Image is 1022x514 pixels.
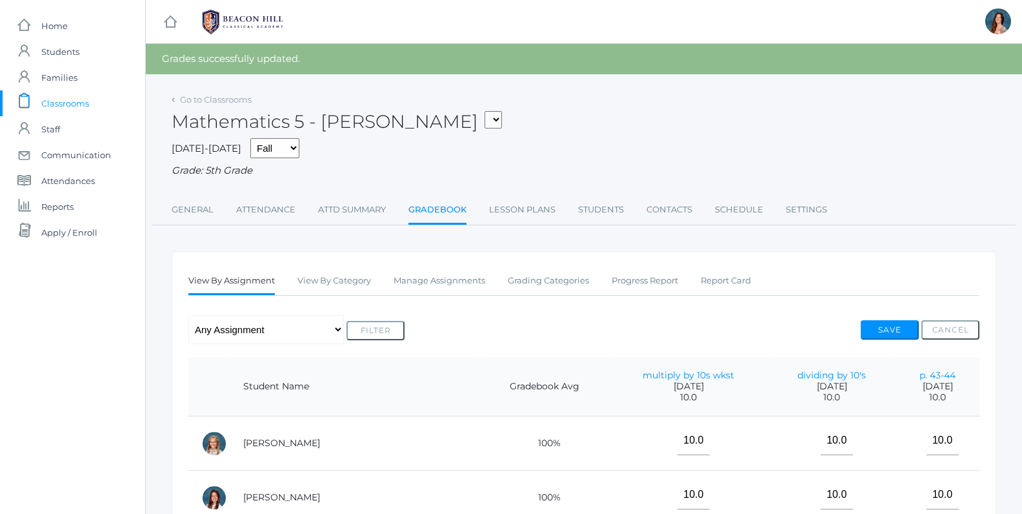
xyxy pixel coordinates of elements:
[201,431,227,457] div: Paige Albanese
[230,357,480,416] th: Student Name
[786,197,827,223] a: Settings
[41,142,111,168] span: Communication
[508,268,589,294] a: Grading Categories
[612,268,678,294] a: Progress Report
[921,320,979,340] button: Cancel
[908,381,967,392] span: [DATE]
[41,39,79,65] span: Students
[172,163,996,178] div: Grade: 5th Grade
[701,268,751,294] a: Report Card
[622,381,755,392] span: [DATE]
[41,65,77,90] span: Families
[243,491,320,503] a: [PERSON_NAME]
[643,369,734,381] a: multiply by 10s wkst
[172,197,214,223] a: General
[489,197,556,223] a: Lesson Plans
[346,321,405,340] button: Filter
[919,369,956,381] a: p. 43-44
[480,357,609,416] th: Gradebook Avg
[908,392,967,403] span: 10.0
[408,197,466,225] a: Gradebook
[985,8,1011,34] div: Rebecca Salazar
[622,392,755,403] span: 10.0
[480,416,609,471] td: 100%
[172,112,502,132] h2: Mathematics 5 - [PERSON_NAME]
[781,392,883,403] span: 10.0
[41,220,97,245] span: Apply / Enroll
[243,437,320,449] a: [PERSON_NAME]
[41,13,68,39] span: Home
[861,320,919,340] button: Save
[318,197,386,223] a: Attd Summary
[146,44,1022,74] div: Grades successfully updated.
[201,485,227,511] div: Grace Carpenter
[41,168,95,194] span: Attendances
[297,268,371,294] a: View By Category
[236,197,296,223] a: Attendance
[41,116,60,142] span: Staff
[797,369,866,381] a: dividing by 10's
[578,197,624,223] a: Students
[188,268,275,296] a: View By Assignment
[41,194,74,220] span: Reports
[194,6,291,38] img: BHCALogos-05-308ed15e86a5a0abce9b8dd61676a3503ac9727e845dece92d48e8588c001991.png
[180,94,252,105] a: Go to Classrooms
[41,90,89,116] span: Classrooms
[646,197,692,223] a: Contacts
[172,142,241,154] span: [DATE]-[DATE]
[394,268,485,294] a: Manage Assignments
[715,197,763,223] a: Schedule
[781,381,883,392] span: [DATE]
